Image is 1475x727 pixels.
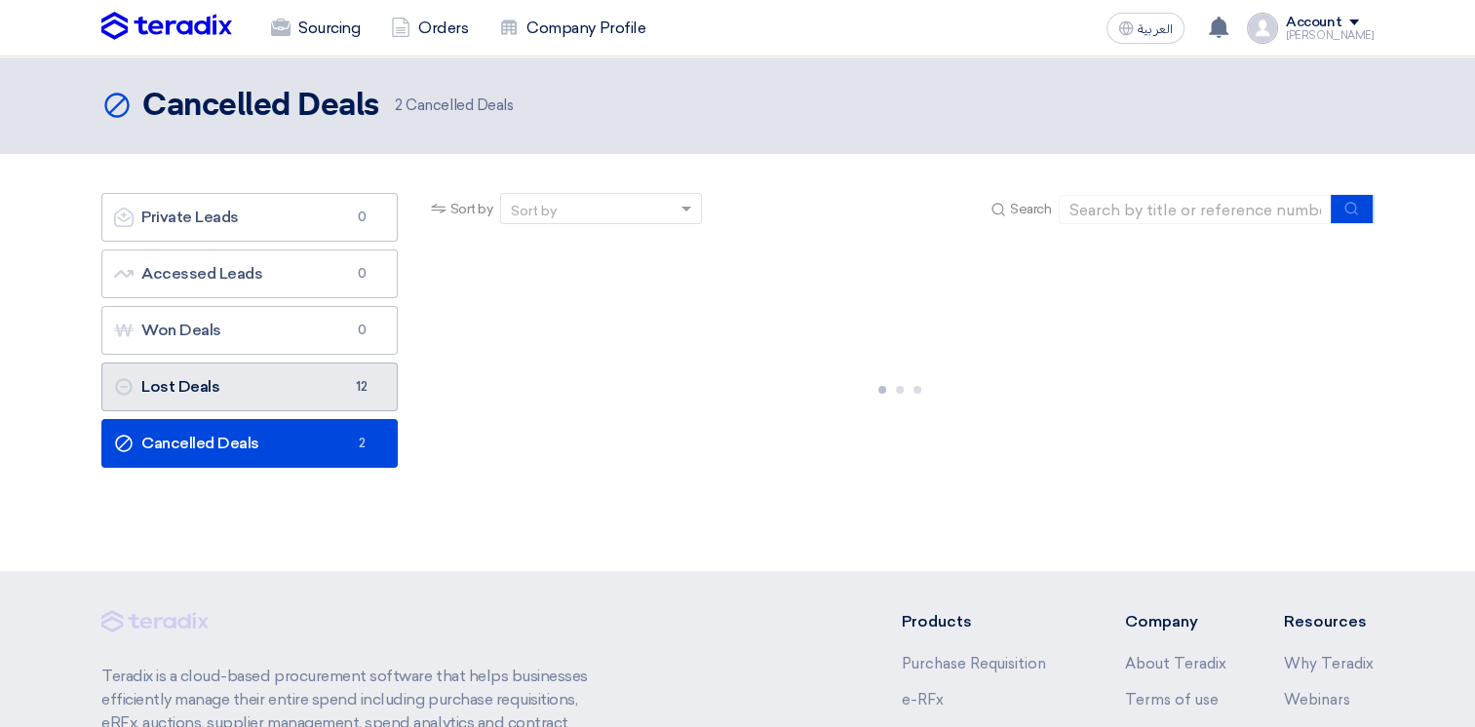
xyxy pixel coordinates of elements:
a: Why Teradix [1284,655,1374,672]
img: Teradix logo [101,12,232,41]
li: Resources [1284,610,1374,633]
div: Sort by [511,201,557,221]
a: Accessed Leads0 [101,249,398,298]
a: e-RFx [902,691,944,708]
span: Sort by [450,199,493,219]
a: Webinars [1284,691,1350,708]
a: Private Leads0 [101,193,398,242]
span: Search [1010,199,1051,219]
button: العربية [1106,13,1184,44]
a: Won Deals0 [101,306,398,355]
span: 0 [350,264,373,284]
a: Terms of use [1124,691,1218,708]
span: 0 [350,208,373,227]
h2: Cancelled Deals [142,87,379,126]
a: Lost Deals12 [101,363,398,411]
div: Account [1286,15,1341,31]
img: profile_test.png [1247,13,1278,44]
a: Purchase Requisition [902,655,1046,672]
span: Cancelled Deals [395,95,513,117]
a: About Teradix [1124,655,1225,672]
span: 12 [350,377,373,397]
a: Company Profile [484,7,661,50]
a: Cancelled Deals2 [101,419,398,468]
span: 0 [350,321,373,340]
li: Company [1124,610,1225,633]
li: Products [902,610,1067,633]
a: Sourcing [255,7,375,50]
a: Orders [375,7,484,50]
input: Search by title or reference number [1059,195,1332,224]
span: 2 [350,434,373,453]
span: العربية [1138,22,1173,36]
span: 2 [395,96,403,114]
div: [PERSON_NAME] [1286,30,1374,41]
